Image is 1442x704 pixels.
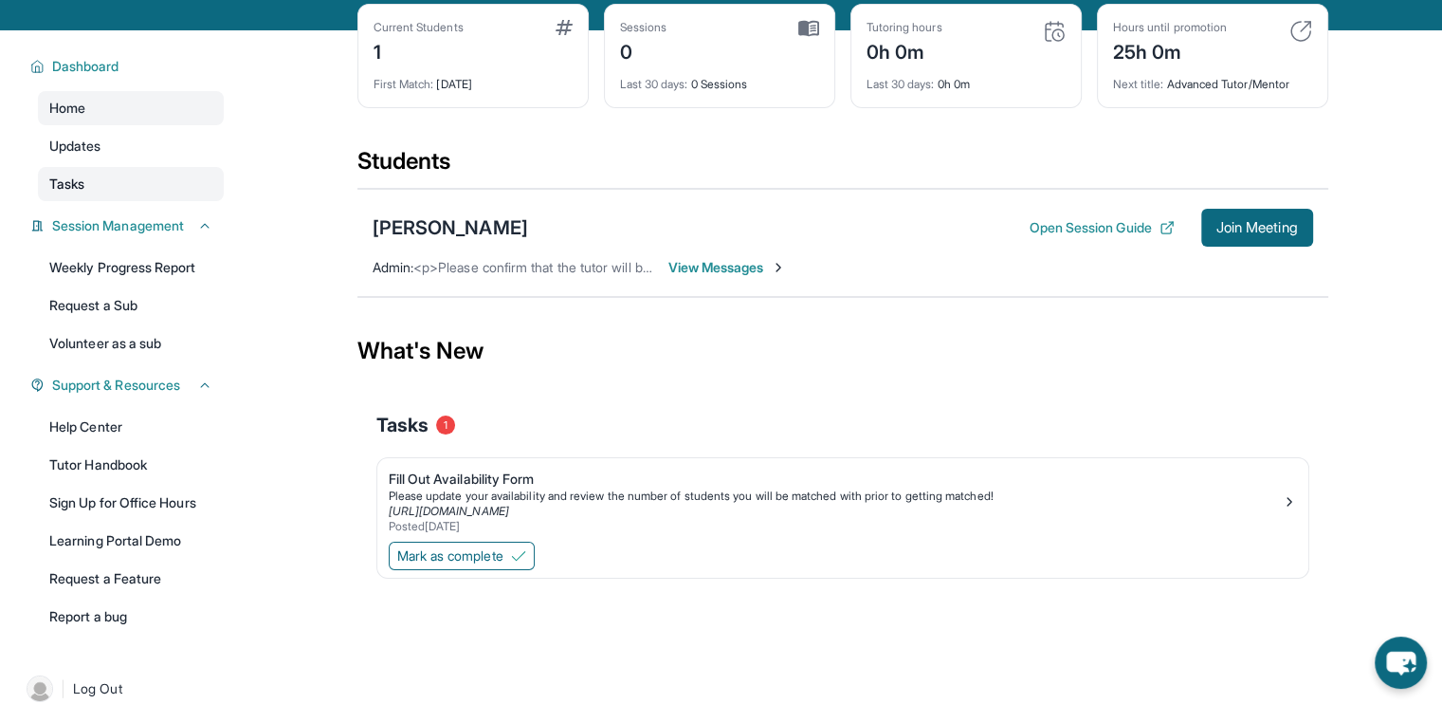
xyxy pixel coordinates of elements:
button: Dashboard [45,57,212,76]
span: Tasks [376,412,429,438]
img: user-img [27,676,53,702]
a: [URL][DOMAIN_NAME] [389,504,509,518]
div: [DATE] [374,65,573,92]
a: Report a bug [38,600,224,634]
span: Dashboard [52,57,119,76]
div: 0 Sessions [620,65,819,92]
div: 0 [620,35,667,65]
span: <p>Please confirm that the tutor will be able to attend your first assigned meeting time before j... [413,259,1098,275]
span: Mark as complete [397,547,503,565]
span: Session Management [52,216,184,235]
div: Posted [DATE] [389,519,1282,534]
div: Students [357,146,1328,188]
span: Tasks [49,175,84,194]
span: Admin : [373,259,413,275]
div: Current Students [374,20,464,35]
a: Sign Up for Office Hours [38,486,224,520]
button: chat-button [1375,637,1427,689]
a: Request a Feature [38,562,224,596]
div: Tutoring hours [867,20,942,35]
span: | [61,677,65,700]
span: Support & Resources [52,376,180,395]
img: card [1289,20,1312,43]
button: Support & Resources [45,376,212,395]
span: Home [49,99,85,118]
button: Open Session Guide [1029,218,1174,237]
div: Advanced Tutor/Mentor [1113,65,1312,92]
a: Request a Sub [38,288,224,323]
img: card [798,20,819,37]
a: Help Center [38,410,224,444]
span: Next title : [1113,77,1164,91]
div: Please update your availability and review the number of students you will be matched with prior ... [389,489,1282,504]
span: Last 30 days : [867,77,935,91]
button: Join Meeting [1201,209,1313,247]
div: 0h 0m [867,35,942,65]
span: 1 [436,416,455,435]
div: 25h 0m [1113,35,1227,65]
a: Learning Portal Demo [38,524,224,558]
img: card [1043,20,1066,43]
span: Updates [49,137,101,156]
button: Session Management [45,216,212,235]
a: Home [38,91,224,125]
span: Join Meeting [1216,222,1298,233]
div: Hours until promotion [1113,20,1227,35]
span: First Match : [374,77,434,91]
div: What's New [357,309,1328,393]
button: Mark as complete [389,542,535,570]
div: 0h 0m [867,65,1066,92]
span: Log Out [73,679,122,698]
img: Chevron-Right [771,260,786,275]
img: Mark as complete [511,548,526,564]
span: Last 30 days : [620,77,688,91]
div: 1 [374,35,464,65]
a: Updates [38,129,224,163]
div: Fill Out Availability Form [389,470,1282,489]
a: Fill Out Availability FormPlease update your availability and review the number of students you w... [377,458,1308,538]
div: [PERSON_NAME] [373,214,528,241]
span: View Messages [668,258,787,277]
a: Weekly Progress Report [38,250,224,285]
div: Sessions [620,20,667,35]
a: Volunteer as a sub [38,326,224,361]
a: Tutor Handbook [38,448,224,482]
a: Tasks [38,167,224,201]
img: card [556,20,573,35]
